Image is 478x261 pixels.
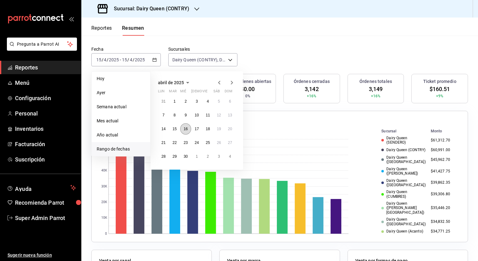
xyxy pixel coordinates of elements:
[229,99,231,104] abbr: 6 de abril de 2025
[185,99,187,104] abbr: 2 de abril de 2025
[69,16,74,21] button: open_drawer_menu
[169,151,180,162] button: 29 de abril de 2025
[180,96,191,107] button: 2 de abril de 2025
[381,167,425,176] div: Dairy Queen ([PERSON_NAME])
[428,188,460,200] td: $39,306.80
[213,137,224,148] button: 26 de abril de 2025
[127,57,129,62] span: /
[17,41,67,48] span: Pregunta a Parrot AI
[172,141,176,145] abbr: 22 de abril de 2025
[15,79,76,87] span: Menú
[130,57,133,62] input: --
[15,63,76,72] span: Reportes
[96,57,102,62] input: --
[225,110,236,121] button: 13 de abril de 2025
[120,57,121,62] span: -
[196,99,198,104] abbr: 3 de abril de 2025
[228,127,232,131] abbr: 20 de abril de 2025
[185,113,187,117] abbr: 9 de abril de 2025
[162,113,165,117] abbr: 7 de abril de 2025
[172,127,176,131] abbr: 15 de abril de 2025
[294,78,330,85] h3: Órdenes cerradas
[191,137,202,148] button: 24 de abril de 2025
[207,154,209,159] abbr: 2 de mayo de 2025
[428,154,460,166] td: $45,962.70
[371,93,381,99] span: +16%
[202,123,213,135] button: 18 de abril de 2025
[161,141,165,145] abbr: 21 de abril de 2025
[101,201,107,204] text: 20K
[213,96,224,107] button: 5 de abril de 2025
[217,127,221,131] abbr: 19 de abril de 2025
[359,78,392,85] h3: Órdenes totales
[102,57,104,62] span: /
[191,110,202,121] button: 10 de abril de 2025
[195,113,199,117] abbr: 10 de abril de 2025
[428,146,460,154] td: $60,991.00
[217,113,221,117] abbr: 12 de abril de 2025
[158,80,184,85] span: abril de 2025
[225,137,236,148] button: 27 de abril de 2025
[428,135,460,146] td: $61,312.70
[213,123,224,135] button: 19 de abril de 2025
[184,127,188,131] abbr: 16 de abril de 2025
[206,113,210,117] abbr: 11 de abril de 2025
[15,94,76,102] span: Configuración
[8,252,76,258] span: Sugerir nueva función
[158,79,191,86] button: abril de 2025
[133,57,135,62] span: /
[218,99,220,104] abbr: 5 de abril de 2025
[369,85,383,93] span: 3,149
[428,128,460,135] th: Monto
[107,57,109,62] span: /
[228,141,232,145] abbr: 27 de abril de 2025
[184,141,188,145] abbr: 23 de abril de 2025
[7,38,77,51] button: Pregunta a Parrot AI
[15,155,76,164] span: Suscripción
[109,5,189,13] h3: Sucursal: Dairy Queen (CONTRY)
[213,89,220,96] abbr: sábado
[225,96,236,107] button: 6 de abril de 2025
[172,154,176,159] abbr: 29 de abril de 2025
[97,104,145,110] span: Semana actual
[423,78,456,85] h3: Ticket promedio
[4,45,77,52] a: Pregunta a Parrot AI
[381,201,425,215] div: Dairy Queen ([PERSON_NAME][GEOGRAPHIC_DATA])
[169,137,180,148] button: 22 de abril de 2025
[180,123,191,135] button: 16 de abril de 2025
[381,136,425,145] div: Dairy Queen (SENDERO)
[91,47,161,51] label: Fecha
[158,151,169,162] button: 28 de abril de 2025
[122,57,127,62] input: --
[158,137,169,148] button: 21 de abril de 2025
[225,151,236,162] button: 4 de mayo de 2025
[91,25,112,36] button: Reportes
[15,184,68,192] span: Ayuda
[213,151,224,162] button: 3 de mayo de 2025
[161,99,165,104] abbr: 31 de marzo de 2025
[184,154,188,159] abbr: 30 de abril de 2025
[202,151,213,162] button: 2 de mayo de 2025
[135,57,145,62] input: ----
[109,57,119,62] input: ----
[195,141,199,145] abbr: 24 de abril de 2025
[174,99,176,104] abbr: 1 de abril de 2025
[202,110,213,121] button: 11 de abril de 2025
[101,185,107,188] text: 30K
[381,178,425,187] div: Dairy Queen ([GEOGRAPHIC_DATA])
[207,99,209,104] abbr: 4 de abril de 2025
[161,127,165,131] abbr: 14 de abril de 2025
[169,110,180,121] button: 8 de abril de 2025
[180,151,191,162] button: 30 de abril de 2025
[158,123,169,135] button: 14 de abril de 2025
[218,154,220,159] abbr: 3 de mayo de 2025
[104,57,107,62] input: --
[180,89,186,96] abbr: miércoles
[101,169,107,172] text: 40K
[191,123,202,135] button: 17 de abril de 2025
[196,154,198,159] abbr: 1 de mayo de 2025
[15,140,76,148] span: Facturación
[15,214,76,222] span: Super Admin Parrot
[430,85,450,93] span: $160.51
[195,127,199,131] abbr: 17 de abril de 2025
